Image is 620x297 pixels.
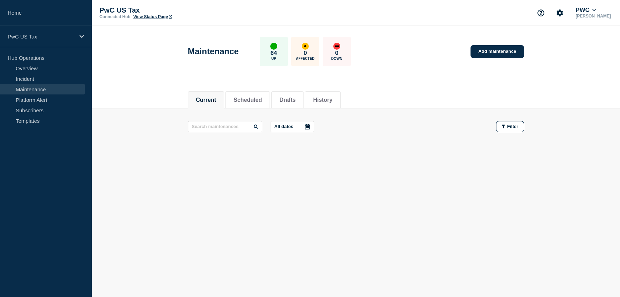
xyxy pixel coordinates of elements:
[271,57,276,61] p: Up
[302,43,309,50] div: affected
[99,6,239,14] p: PwC US Tax
[313,97,332,103] button: History
[296,57,314,61] p: Affected
[274,124,293,129] p: All dates
[99,14,131,19] p: Connected Hub
[196,97,216,103] button: Current
[270,43,277,50] div: up
[188,47,239,56] h1: Maintenance
[335,50,338,57] p: 0
[496,121,524,132] button: Filter
[534,6,548,20] button: Support
[333,43,340,50] div: down
[574,7,597,14] button: PWC
[279,97,295,103] button: Drafts
[234,97,262,103] button: Scheduled
[304,50,307,57] p: 0
[270,50,277,57] p: 64
[133,14,172,19] a: View Status Page
[188,121,262,132] input: Search maintenances
[507,124,518,129] span: Filter
[8,34,75,40] p: PwC US Tax
[471,45,524,58] a: Add maintenance
[331,57,342,61] p: Down
[552,6,567,20] button: Account settings
[271,121,314,132] button: All dates
[574,14,612,19] p: [PERSON_NAME]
